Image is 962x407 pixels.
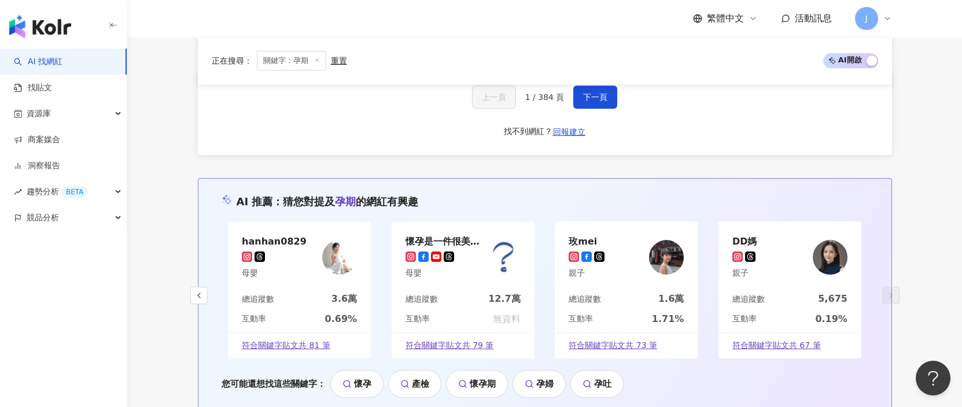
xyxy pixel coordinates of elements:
div: 親子 [732,268,757,279]
div: 無資料 [493,313,521,325]
div: 母嬰 [406,268,481,279]
a: 懷孕是一件很美好的事母嬰KOL Avatar總追蹤數12.7萬互動率無資料符合關鍵字貼文共 79 筆 [392,221,535,358]
span: 繁體中文 [707,12,744,25]
span: 符合關鍵字貼文共 79 筆 [406,340,494,351]
img: KOL Avatar [322,240,357,275]
a: 孕婦 [513,370,566,398]
a: 玫mei親子KOL Avatar總追蹤數1.6萬互動率1.71%符合關鍵字貼文共 73 筆 [555,221,698,358]
img: logo [9,15,71,38]
a: 商案媒合 [14,134,60,146]
div: 總追蹤數 [732,294,765,305]
a: 洞察報告 [14,160,60,172]
span: 正在搜尋 ： [212,56,252,65]
a: DD媽親子KOL Avatar總追蹤數5,675互動率0.19%符合關鍵字貼文共 67 筆 [718,221,861,358]
div: 12.7萬 [488,293,520,305]
button: 下一頁 [573,86,617,109]
div: 總追蹤數 [569,294,601,305]
img: KOL Avatar [486,240,521,275]
span: 資源庫 [27,101,51,127]
a: 符合關鍵字貼文共 67 筆 [718,332,861,358]
div: 找不到網紅？ [504,126,552,138]
div: hanhan0829 [242,235,307,247]
a: 產檢 [388,370,441,398]
a: 懷孕期 [446,370,508,398]
div: 玫mei [569,235,605,247]
div: 您可能還想找這些關鍵字： [222,370,868,398]
button: 上一頁 [472,86,516,109]
div: 懷孕是一件很美好的事 [406,235,481,247]
div: 1.6萬 [658,293,684,305]
span: 猜您對提及 的網紅有興趣 [283,195,418,208]
iframe: Help Scout Beacon - Open [916,361,950,395]
span: 趨勢分析 [27,179,88,205]
img: KOL Avatar [813,240,847,275]
div: 互動率 [569,313,593,325]
div: 總追蹤數 [242,294,274,305]
div: 總追蹤數 [406,294,438,305]
a: searchAI 找網紅 [14,56,62,68]
span: 關鍵字：孕期 [257,51,326,71]
span: 競品分析 [27,205,59,231]
span: 回報建立 [553,127,585,136]
div: 1.71% [652,313,684,325]
a: 符合關鍵字貼文共 73 筆 [555,332,698,358]
div: BETA [61,186,88,198]
span: J [865,12,867,25]
div: 母嬰 [242,268,307,279]
span: rise [14,188,22,196]
img: KOL Avatar [649,240,684,275]
div: 0.69% [325,313,357,325]
button: 回報建立 [552,123,586,141]
div: 3.6萬 [331,293,357,305]
span: 符合關鍵字貼文共 67 筆 [732,340,821,351]
a: 符合關鍵字貼文共 81 筆 [228,332,371,358]
a: 孕吐 [570,370,624,398]
div: 互動率 [732,313,757,325]
div: 0.19% [815,313,847,325]
span: 活動訊息 [795,13,832,24]
div: 互動率 [242,313,266,325]
span: 孕期 [335,195,356,208]
span: 符合關鍵字貼文共 81 筆 [242,340,330,351]
span: 符合關鍵字貼文共 73 筆 [569,340,657,351]
span: 下一頁 [583,92,607,102]
a: hanhan0829母嬰KOL Avatar總追蹤數3.6萬互動率0.69%符合關鍵字貼文共 81 筆 [228,221,371,358]
div: 重置 [331,56,347,65]
a: 找貼文 [14,82,52,94]
div: 互動率 [406,313,430,325]
div: AI 推薦 ： [237,194,419,209]
div: 5,675 [818,293,847,305]
div: DD媽 [732,235,757,247]
span: 1 / 384 頁 [525,92,565,102]
div: 親子 [569,268,605,279]
a: 懷孕 [330,370,384,398]
a: 符合關鍵字貼文共 79 筆 [392,332,535,358]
